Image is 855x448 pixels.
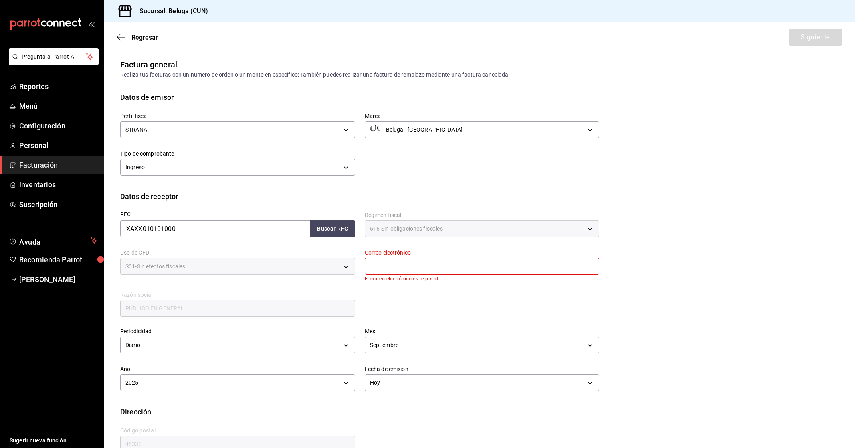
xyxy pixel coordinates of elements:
[117,34,158,41] button: Regresar
[365,374,600,391] div: Hoy
[19,179,97,190] span: Inventarios
[310,220,355,237] button: Buscar RFC
[120,374,355,391] div: 2025
[19,199,97,210] span: Suscripción
[133,6,208,16] h3: Sucursal: Beluga (CUN)
[19,254,97,265] span: Recomienda Parrot
[365,113,600,119] label: Marca
[386,126,463,134] span: Beluga - [GEOGRAPHIC_DATA]
[88,21,95,27] button: open_drawer_menu
[365,337,600,353] div: Septiembre
[19,81,97,92] span: Reportes
[365,276,600,282] p: El correo electrónico es requerido.
[120,71,839,79] div: Realiza tus facturas con un numero de orden o un monto en especifico; También puedes realizar una...
[120,292,355,298] label: Razón social
[19,140,97,151] span: Personal
[6,58,99,67] a: Pregunta a Parrot AI
[370,125,380,134] img: Logo_Negro_1.png
[9,48,99,65] button: Pregunta a Parrot AI
[19,160,97,170] span: Facturación
[120,428,355,433] label: Código postal
[365,250,600,255] label: Correo electrónico
[131,34,158,41] span: Regresar
[365,212,600,218] label: Régimen fiscal
[19,101,97,111] span: Menú
[19,236,87,245] span: Ayuda
[120,366,355,372] label: Año
[120,250,355,255] label: Uso de CFDI
[365,366,600,372] label: Fecha de emisión
[125,163,145,171] span: Ingreso
[120,151,355,156] label: Tipo de comprobante
[120,211,355,217] label: RFC
[120,406,151,417] div: Dirección
[19,120,97,131] span: Configuración
[120,121,355,138] div: STRANA
[120,113,355,119] label: Perfil fiscal
[120,191,178,202] div: Datos de receptor
[120,337,355,353] div: Diario
[19,274,97,285] span: [PERSON_NAME]
[120,59,177,71] div: Factura general
[370,225,443,233] span: 616 - Sin obligaciones fiscales
[120,92,174,103] div: Datos de emisor
[22,53,86,61] span: Pregunta a Parrot AI
[120,328,355,334] label: Periodicidad
[365,328,600,334] label: Mes
[10,436,97,445] span: Sugerir nueva función
[125,262,185,270] span: S01 - Sin efectos fiscales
